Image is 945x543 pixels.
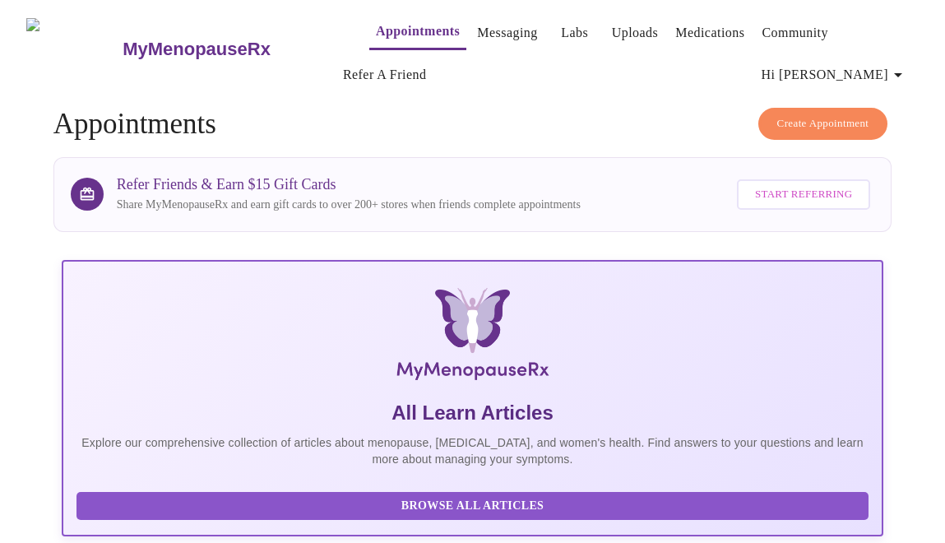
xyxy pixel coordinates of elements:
a: Start Referring [733,171,874,218]
span: Start Referring [755,185,852,204]
a: MyMenopauseRx [121,21,336,78]
a: Uploads [612,21,659,44]
p: Explore our comprehensive collection of articles about menopause, [MEDICAL_DATA], and women's hea... [76,434,869,467]
button: Refer a Friend [336,58,433,91]
button: Start Referring [737,179,870,210]
button: Medications [669,16,751,49]
h3: MyMenopauseRx [123,39,271,60]
a: Refer a Friend [343,63,427,86]
h3: Refer Friends & Earn $15 Gift Cards [117,176,581,193]
span: Browse All Articles [93,496,853,517]
span: Create Appointment [777,114,869,133]
button: Uploads [605,16,665,49]
img: MyMenopauseRx Logo [200,288,745,387]
button: Messaging [470,16,544,49]
span: Hi [PERSON_NAME] [762,63,908,86]
a: Appointments [376,20,460,43]
button: Community [755,16,835,49]
h5: All Learn Articles [76,400,869,426]
p: Share MyMenopauseRx and earn gift cards to over 200+ stores when friends complete appointments [117,197,581,213]
a: Labs [561,21,588,44]
a: Medications [675,21,744,44]
h4: Appointments [53,108,892,141]
a: Community [762,21,828,44]
button: Appointments [369,15,466,50]
button: Create Appointment [758,108,888,140]
button: Hi [PERSON_NAME] [755,58,915,91]
button: Labs [549,16,601,49]
img: MyMenopauseRx Logo [26,18,121,80]
a: Browse All Articles [76,498,873,512]
button: Browse All Articles [76,492,869,521]
a: Messaging [477,21,537,44]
